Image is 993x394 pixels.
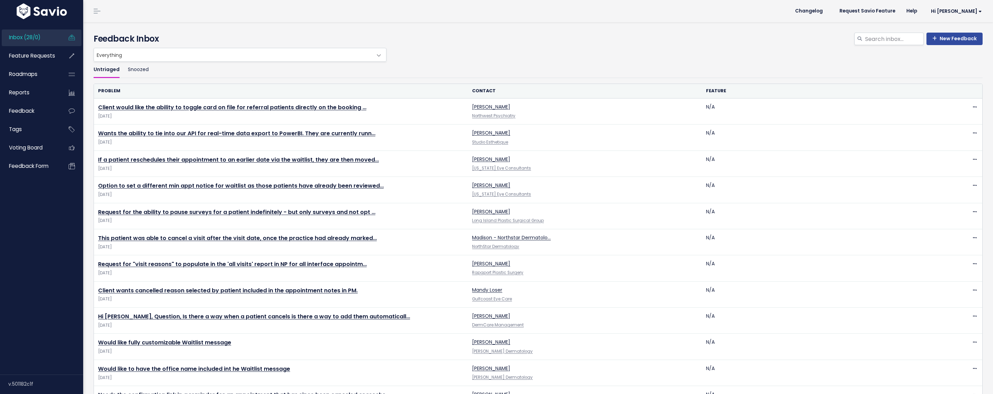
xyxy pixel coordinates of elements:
span: [DATE] [98,374,464,382]
span: [DATE] [98,191,464,198]
span: [DATE] [98,139,464,146]
span: [DATE] [98,165,464,172]
div: v.501182c1f [8,375,83,393]
a: Hi [PERSON_NAME], Question, Is there a way when a patient cancels is there a way to add them auto... [98,312,410,320]
a: Option to set a different min appt notice for waitlist as those patients have already been reviewed… [98,182,384,190]
a: [PERSON_NAME] [472,312,510,319]
a: [PERSON_NAME] [472,103,510,110]
td: N/A [702,125,935,151]
span: Voting Board [9,144,43,151]
a: Inbox (28/0) [2,29,58,45]
span: Hi [PERSON_NAME] [931,9,982,14]
span: Feedback form [9,162,49,170]
a: Would like fully customizable Waitlist message [98,339,231,346]
a: Northwest Psychiatry [472,113,515,119]
a: [PERSON_NAME] [472,182,510,189]
span: Changelog [795,9,823,14]
a: Help [901,6,923,16]
a: Feature Requests [2,48,58,64]
td: N/A [702,334,935,360]
th: Problem [94,84,468,98]
a: [PERSON_NAME] Dermatology [472,349,533,354]
a: Request Savio Feature [834,6,901,16]
ul: Filter feature requests [94,62,983,78]
th: Contact [468,84,702,98]
td: N/A [702,255,935,281]
a: If a patient reschedules their appointment to an earlier date via the waitlist, they are then moved… [98,156,379,164]
td: N/A [702,177,935,203]
th: Feature [702,84,935,98]
img: logo-white.9d6f32f41409.svg [15,3,69,19]
span: Roadmaps [9,70,37,78]
a: [PERSON_NAME] [472,260,510,267]
a: Gulfcoast Eye Care [472,296,512,302]
a: [PERSON_NAME] [472,339,510,345]
a: [US_STATE] Eye Consultants [472,191,531,197]
a: NorthStar Dermatology [472,244,519,249]
a: Untriaged [94,62,120,78]
a: Tags [2,121,58,137]
a: Roadmaps [2,66,58,82]
a: Feedback [2,103,58,119]
a: Hi [PERSON_NAME] [923,6,987,17]
a: [PERSON_NAME] [472,365,510,372]
span: [DATE] [98,217,464,224]
a: Client would like the ability to toggle card on file for referral patients directly on the booking … [98,103,366,111]
a: Feedback form [2,158,58,174]
td: N/A [702,151,935,177]
td: N/A [702,203,935,229]
a: [PERSON_NAME] [472,129,510,136]
td: N/A [702,98,935,125]
a: [PERSON_NAME] [472,208,510,215]
td: N/A [702,281,935,307]
a: New Feedback [926,33,983,45]
span: [DATE] [98,295,464,303]
a: This patient was able to cancel a visit after the visit date, once the practice had already marked… [98,234,377,242]
span: Everything [94,48,386,62]
a: [US_STATE] Eye Consultants [472,165,531,171]
a: Request for the ability to pause surveys for a patient indefinitely - but only surveys and not opt … [98,208,375,216]
a: DermCare Management [472,322,524,328]
td: N/A [702,360,935,386]
h4: Feedback Inbox [94,33,983,45]
a: Studio Esthetique [472,139,508,145]
span: Tags [9,126,22,133]
span: Feedback [9,107,34,114]
span: [DATE] [98,322,464,329]
a: Madison - Northstar Dermatolo… [472,234,551,241]
input: Search inbox... [864,33,924,45]
td: N/A [702,308,935,334]
a: Client wants cancelled reason selected by patient included in the appointment notes in PM. [98,286,358,294]
a: Mandy Loser [472,286,502,293]
span: [DATE] [98,348,464,355]
a: Long Island Plastic Surgical Group [472,218,544,223]
a: Would like to have the office name included int he Waitlist message [98,365,290,373]
a: Request for "visit reasons" to populate in the 'all visits' report in NP for all interface appointm… [98,260,367,268]
span: Reports [9,89,29,96]
a: [PERSON_NAME] [472,156,510,163]
a: Voting Board [2,140,58,156]
span: [DATE] [98,113,464,120]
a: Snoozed [128,62,149,78]
a: Reports [2,85,58,101]
span: [DATE] [98,243,464,251]
a: Rapaport Plastic Surgery [472,270,523,275]
span: Inbox (28/0) [9,34,41,41]
span: Feature Requests [9,52,55,59]
span: Everything [94,48,372,61]
a: [PERSON_NAME] Dermatology [472,375,533,380]
a: Wants the ability to tie into our API for real-time data export to PowerBI. They are currently runn… [98,129,375,137]
td: N/A [702,229,935,255]
span: [DATE] [98,269,464,277]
